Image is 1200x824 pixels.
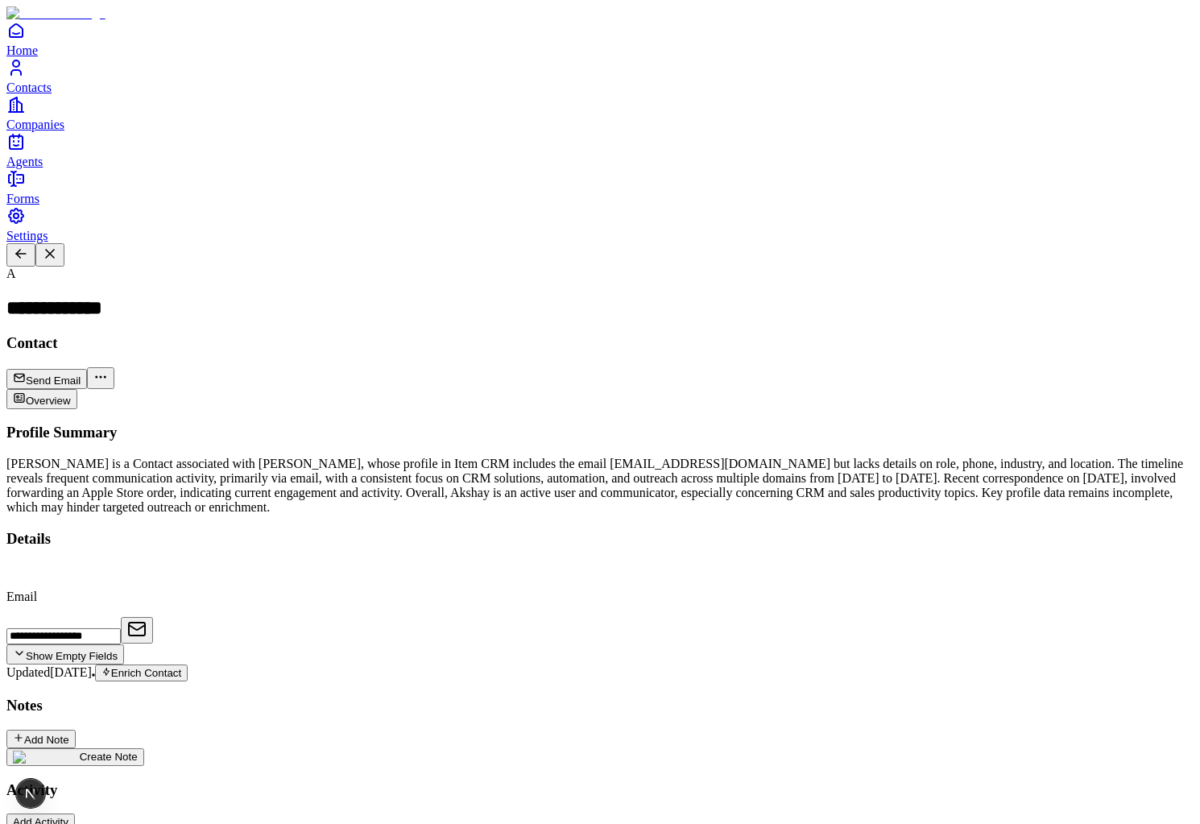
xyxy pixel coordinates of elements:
[6,206,1194,242] a: Settings
[6,665,92,679] span: Updated [DATE]
[6,389,77,409] button: Overview
[6,590,1194,604] p: Email
[6,81,52,94] span: Contacts
[6,43,38,57] span: Home
[6,424,1194,441] h3: Profile Summary
[6,6,106,21] img: Item Brain Logo
[6,530,1194,548] h3: Details
[6,95,1194,131] a: Companies
[6,644,124,665] button: Show Empty Fields
[6,369,87,389] button: Send Email
[26,375,81,387] span: Send Email
[6,697,1194,714] h3: Notes
[6,730,76,748] button: Add Note
[6,457,1194,515] div: [PERSON_NAME] is a Contact associated with [PERSON_NAME], whose profile in Item CRM includes the ...
[80,751,138,763] span: Create Note
[95,665,188,681] button: Enrich Contact
[13,751,80,764] img: create note
[6,169,1194,205] a: Forms
[6,192,39,205] span: Forms
[6,267,1194,281] div: A
[6,781,1194,799] h3: Activity
[13,732,69,746] div: Add Note
[6,748,144,766] button: create noteCreate Note
[6,58,1194,94] a: Contacts
[6,21,1194,57] a: Home
[6,118,64,131] span: Companies
[6,334,1194,352] h3: Contact
[121,617,153,644] button: Open
[6,229,48,242] span: Settings
[6,132,1194,168] a: Agents
[6,155,43,168] span: Agents
[87,367,114,389] button: More actions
